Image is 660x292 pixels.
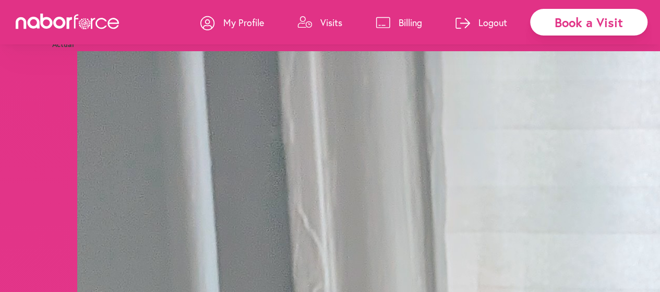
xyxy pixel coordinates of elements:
p: Logout [478,16,507,29]
p: Billing [399,16,422,29]
p: My Profile [223,16,264,29]
a: My Profile [200,7,264,38]
p: Visits [320,16,342,29]
div: Book a Visit [530,9,647,36]
a: Billing [376,7,422,38]
a: Logout [455,7,507,38]
a: Visits [297,7,342,38]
